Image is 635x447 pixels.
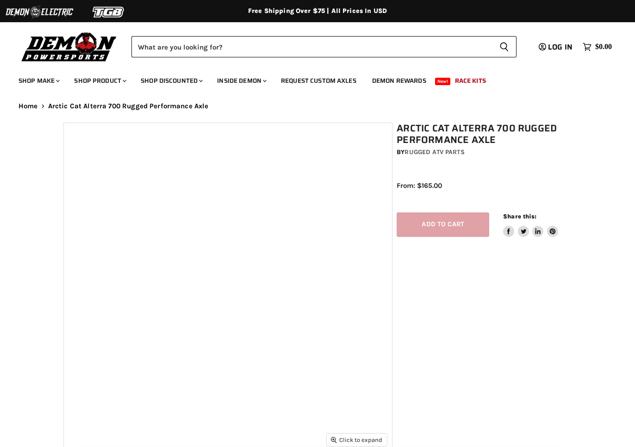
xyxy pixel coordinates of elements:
input: Search [131,36,492,57]
a: Demon Rewards [365,71,433,90]
span: New! [435,78,451,85]
a: Home [19,102,38,110]
button: Click to expand [327,434,387,446]
a: Inside Demon [210,71,272,90]
form: Product [131,36,517,57]
a: Shop Product [67,71,132,90]
span: From: $165.00 [397,181,442,190]
img: Demon Powersports [19,30,120,63]
span: Click to expand [331,436,382,443]
a: Shop Make [12,71,65,90]
a: Shop Discounted [134,71,208,90]
button: Search [492,36,517,57]
a: Rugged ATV Parts [405,148,464,156]
a: Log in [535,43,578,51]
div: by [397,147,576,157]
a: Request Custom Axles [274,71,363,90]
span: Share this: [503,213,536,220]
img: Demon Electric Logo 2 [5,3,74,21]
ul: Main menu [12,68,610,90]
img: TGB Logo 2 [74,3,143,21]
h1: Arctic Cat Alterra 700 Rugged Performance Axle [397,123,576,146]
a: $0.00 [578,40,616,54]
span: Log in [548,41,573,53]
a: Race Kits [448,71,493,90]
span: Arctic Cat Alterra 700 Rugged Performance Axle [48,102,209,110]
aside: Share this: [503,212,558,237]
span: $0.00 [595,43,612,51]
